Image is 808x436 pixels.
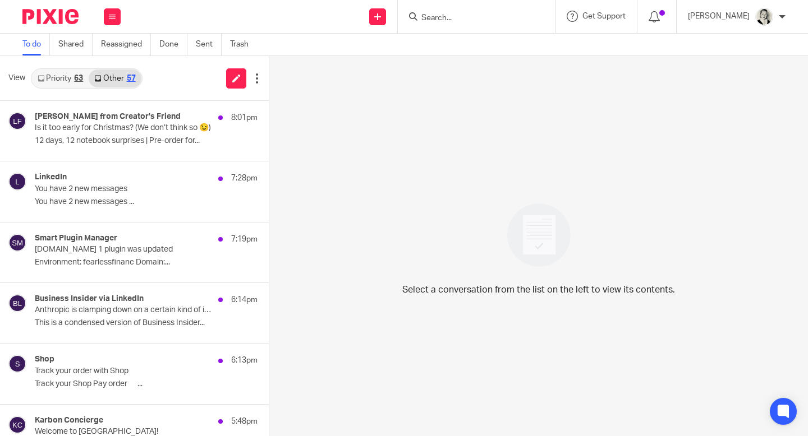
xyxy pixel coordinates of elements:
[582,12,626,20] span: Get Support
[22,34,50,55] a: To do
[231,355,258,366] p: 6:13pm
[8,355,26,373] img: svg%3E
[101,34,151,55] a: Reassigned
[35,136,258,146] p: 12 days, 12 notebook surprises | Pre-order for...
[231,294,258,305] p: 6:14pm
[35,367,213,376] p: Track your order with Shop
[8,294,26,312] img: svg%3E
[196,34,222,55] a: Sent
[8,72,25,84] span: View
[500,196,578,274] img: image
[35,318,258,328] p: This is a condensed version of Business Insider...
[35,416,103,425] h4: Karbon Concierge
[8,234,26,252] img: svg%3E
[230,34,257,55] a: Trash
[89,69,141,87] a: Other57
[402,283,675,296] p: Select a conversation from the list on the left to view its contents.
[8,112,26,130] img: svg%3E
[35,197,258,207] p: You have 2 new messages ...
[35,123,213,133] p: Is it too early for Christmas? (We don’t think so 😉)
[688,11,750,22] p: [PERSON_NAME]
[755,8,773,26] img: DA590EE6-2184-4DF2-A25D-D99FB904303F_1_201_a.jpeg
[35,184,213,194] p: You have 2 new messages
[74,75,83,82] div: 63
[127,75,136,82] div: 57
[8,173,26,191] img: svg%3E
[35,379,258,389] p: Track your Shop Pay order ﻿͏ ﻿͏ ﻿͏ ﻿͏ ﻿͏ ﻿͏...
[35,294,144,304] h4: Business Insider via LinkedIn
[231,234,258,245] p: 7:19pm
[35,173,67,182] h4: LinkedIn
[420,13,521,24] input: Search
[35,355,54,364] h4: Shop
[8,416,26,434] img: svg%3E
[35,258,258,267] p: Environment: fearlessfinanc Domain:...
[231,112,258,123] p: 8:01pm
[159,34,187,55] a: Done
[35,234,117,243] h4: Smart Plugin Manager
[35,245,213,254] p: [DOMAIN_NAME] 1 plugin was updated
[231,173,258,184] p: 7:28pm
[35,305,213,315] p: Anthropic is clamping down on a certain kind of investment
[22,9,79,24] img: Pixie
[231,416,258,427] p: 5:48pm
[32,69,89,87] a: Priority63
[58,34,93,55] a: Shared
[35,112,181,122] h4: [PERSON_NAME] from Creator's Friend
